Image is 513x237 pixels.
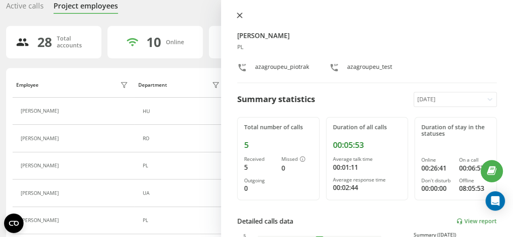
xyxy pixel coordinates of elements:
div: Duration of stay in the statuses [421,124,490,138]
div: Missed [281,156,312,163]
div: On a call [459,157,490,163]
div: [PERSON_NAME] [21,163,61,169]
div: Employee [16,82,39,88]
div: 00:01:11 [333,162,401,172]
div: 08:05:53 [459,184,490,193]
a: View report [456,218,497,225]
div: 5 [244,162,275,172]
div: Open Intercom Messenger [485,191,505,211]
div: Don't disturb [421,178,452,184]
div: 5 [244,140,313,150]
div: azagroupeu_test [347,63,392,75]
div: 00:06:57 [459,163,490,173]
div: HU [143,109,222,114]
div: 10 [146,34,161,50]
div: Detailed calls data [237,216,293,226]
div: 00:26:41 [421,163,452,173]
div: Online [421,157,452,163]
div: [PERSON_NAME] [21,108,61,114]
div: Outgoing [244,178,275,184]
div: [PERSON_NAME] [21,190,61,196]
div: Total number of calls [244,124,313,131]
h4: [PERSON_NAME] [237,31,497,41]
div: Average talk time [333,156,401,162]
div: Project employees [54,2,118,14]
div: Total accounts [57,35,92,49]
div: 00:00:00 [421,184,452,193]
div: 00:02:44 [333,183,401,192]
div: Offline [459,178,490,184]
div: Received [244,156,275,162]
div: [PERSON_NAME] [21,218,61,223]
div: PL [143,218,222,223]
div: UA [143,190,222,196]
div: PL [143,163,222,169]
div: Department [138,82,167,88]
div: Summary statistics [237,93,315,105]
div: 00:05:53 [333,140,401,150]
div: Average response time [333,177,401,183]
div: PL [237,44,497,51]
div: 28 [37,34,52,50]
div: [PERSON_NAME] [21,136,61,141]
button: Open CMP widget [4,214,24,233]
div: 0 [244,184,275,193]
div: azagroupeu_piotrak [255,63,309,75]
div: 0 [281,163,312,173]
div: RO [143,136,222,141]
div: Active calls [6,2,44,14]
div: Duration of all calls [333,124,401,131]
div: Online [166,39,184,46]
